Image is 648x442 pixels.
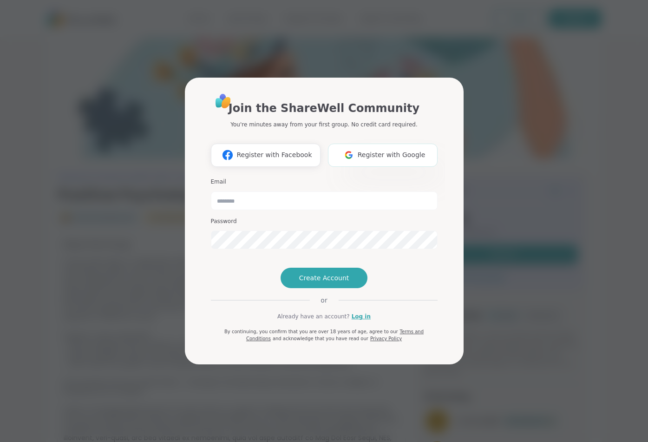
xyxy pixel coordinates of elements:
[211,144,321,167] button: Register with Facebook
[273,336,368,341] span: and acknowledge that you have read our
[211,218,438,225] h3: Password
[236,150,312,160] span: Register with Facebook
[211,178,438,186] h3: Email
[213,91,234,112] img: ShareWell Logo
[370,336,402,341] a: Privacy Policy
[358,150,425,160] span: Register with Google
[299,273,349,283] span: Create Account
[328,144,438,167] button: Register with Google
[352,312,371,321] a: Log in
[230,120,417,129] p: You're minutes away from your first group. No credit card required.
[309,296,338,305] span: or
[281,268,368,288] button: Create Account
[224,329,398,334] span: By continuing, you confirm that you are over 18 years of age, agree to our
[277,312,350,321] span: Already have an account?
[219,146,236,164] img: ShareWell Logomark
[229,100,419,117] h1: Join the ShareWell Community
[340,146,358,164] img: ShareWell Logomark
